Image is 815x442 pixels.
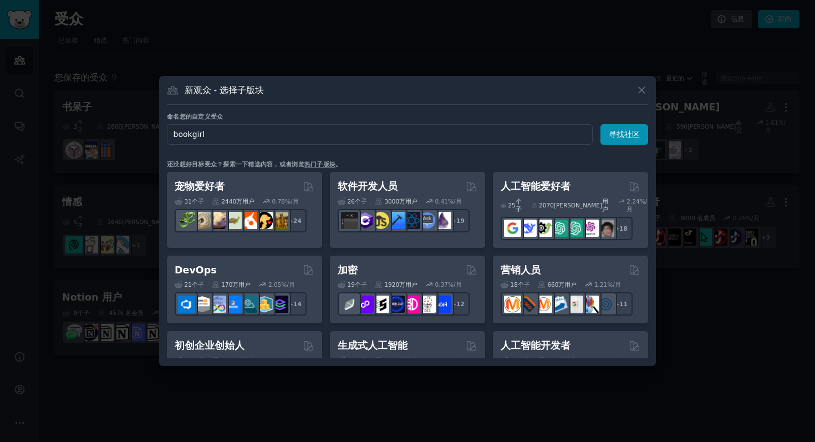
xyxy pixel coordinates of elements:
img: GoogleGeminiAI [504,220,521,237]
font: 用户 [242,198,254,205]
font: 用户 [405,281,417,288]
img: 平台工程 [240,296,257,313]
img: 豹纹壁虎 [209,212,226,229]
font: 2070[PERSON_NAME] [539,202,602,209]
font: 0.37 [435,281,448,288]
img: 电子邮件营销 [551,296,568,313]
font: 31 [185,198,192,205]
button: 寻找社区 [600,124,648,145]
img: 内容营销 [504,296,521,313]
font: 18 [511,281,518,288]
img: DevOps链接 [225,296,242,313]
img: 人工智能 [597,220,614,237]
img: web3 [388,296,405,313]
font: 用户 [242,357,254,364]
font: 软件开发人员 [338,181,398,192]
font: 21 [185,281,192,288]
img: ethfinance [341,296,358,313]
font: %/月 [607,281,621,288]
font: 15 [511,357,518,364]
img: 0x多边形 [356,296,374,313]
font: 命名您的自定义受众 [167,113,223,120]
font: %/月 [607,357,621,364]
font: 营销人员 [501,265,541,276]
font: 寻找社区 [609,130,640,139]
font: 2.24 [626,198,639,205]
font: %/月 [448,357,462,364]
font: 2.05 [268,281,281,288]
font: 个子 [192,198,204,205]
font: 人工智能开发者 [501,340,570,351]
img: 加密新闻 [419,296,436,313]
img: OpenAIDev [582,220,599,237]
font: DevOps [175,265,217,276]
font: 宠物爱好者 [175,181,225,192]
img: Docker_DevOps [209,296,226,313]
font: 0.78 [272,198,285,205]
img: 玄凤鹦鹉 [240,212,257,229]
img: DeFi区块链 [403,296,420,313]
font: 25 [508,202,515,209]
img: 询问计算机科学 [419,212,436,229]
font: 加密 [338,265,358,276]
font: %/月 [285,198,299,205]
a: 热门子版块 [304,161,335,167]
font: 生成式人工智能 [338,340,407,351]
font: 个子 [355,281,367,288]
font: 1.21 [594,281,607,288]
font: 初创企业创始人 [175,340,244,351]
font: 26 [348,198,355,205]
font: 170万 [221,281,238,288]
img: aws_cdk [256,296,273,313]
font: 660万 [547,281,564,288]
font: 18 [619,225,628,232]
font: %/月 [448,198,462,205]
font: 2040万 [384,357,405,364]
font: 12 [456,301,465,307]
img: 犬种 [271,212,288,229]
font: 3000万 [384,198,405,205]
img: defi_ [434,296,451,313]
font: 用户 [564,281,577,288]
font: 用户 [238,281,251,288]
font: 16 [185,357,192,364]
input: 选择一个简短的名称，例如“数字营销人员”或“电影观众” [167,124,593,145]
font: 19 [456,217,465,224]
img: 宠物建议 [256,212,273,229]
img: iOS编程 [388,212,405,229]
font: 还没想好目标受众？探索一下精选内容，或者浏览 [167,161,304,167]
font: %/月 [281,281,295,288]
img: 大搜索引擎优化 [519,296,537,313]
img: chatgpt_prompts_ [566,220,583,237]
font: 1380万 [221,357,242,364]
font: %/月 [626,198,647,212]
img: chatgpt_prompt设计 [551,220,568,237]
img: 爬虫学 [178,212,195,229]
img: 球蟒 [193,212,211,229]
img: 龟 [225,212,242,229]
img: 谷歌广告 [566,296,583,313]
font: 2.91 [594,357,607,364]
font: 24 [293,217,302,224]
font: 个子 [355,357,367,364]
font: 1.28 [435,357,448,364]
font: %/月 [448,281,462,288]
img: 平台工程师 [271,296,288,313]
font: 个子 [516,198,522,212]
font: 用户 [405,357,417,364]
img: azuredevops [178,296,195,313]
img: DeepSeek [519,220,537,237]
img: AI工具目录 [535,220,552,237]
font: 16 [348,357,355,364]
font: 新观众 - 选择子版块 [185,85,264,95]
font: 个子 [355,198,367,205]
img: AWS认证专家 [193,296,211,313]
img: 网络营销 [597,296,614,313]
img: 市场调研 [582,296,599,313]
font: 。 [335,161,342,167]
img: AskMarketing [535,296,552,313]
font: 1.38 [272,357,285,364]
font: 用户 [564,357,577,364]
font: 19 [348,281,355,288]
